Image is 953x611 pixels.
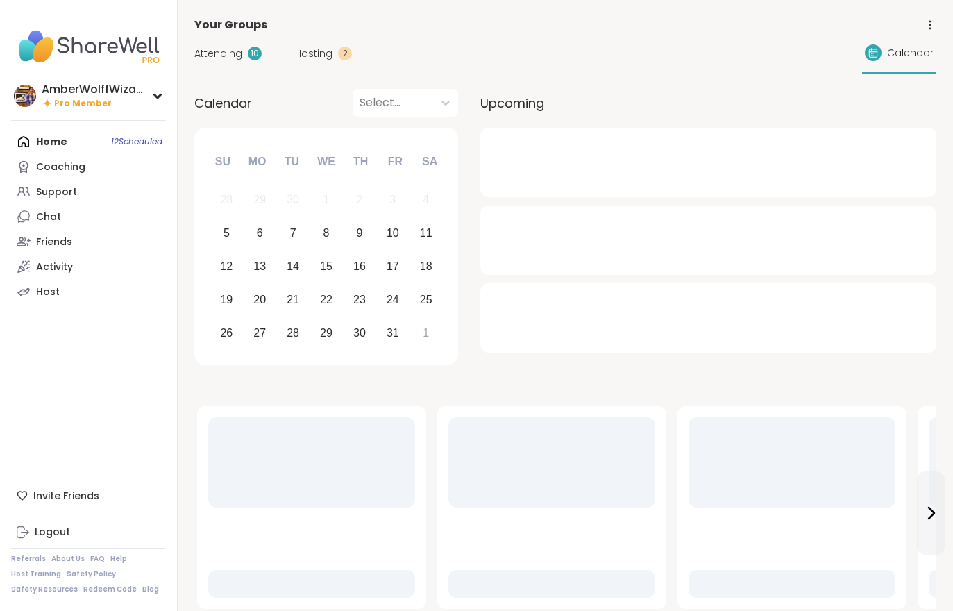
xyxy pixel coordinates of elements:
[14,85,36,107] img: AmberWolffWizard
[287,290,299,309] div: 21
[338,47,352,60] div: 2
[345,219,375,249] div: Choose Thursday, October 9th, 2025
[420,290,432,309] div: 25
[245,252,275,282] div: Choose Monday, October 13th, 2025
[11,483,166,508] div: Invite Friends
[11,254,166,279] a: Activity
[353,290,366,309] div: 23
[480,94,544,112] span: Upcoming
[423,190,429,209] div: 4
[11,179,166,204] a: Support
[36,235,72,249] div: Friends
[353,324,366,342] div: 30
[210,183,442,349] div: month 2025-10
[248,47,262,60] div: 10
[54,98,112,110] span: Pro Member
[67,569,116,579] a: Safety Policy
[194,47,242,61] span: Attending
[378,252,407,282] div: Choose Friday, October 17th, 2025
[51,554,85,564] a: About Us
[423,324,429,342] div: 1
[287,190,299,209] div: 30
[35,526,70,539] div: Logout
[212,219,242,249] div: Choose Sunday, October 5th, 2025
[312,318,341,348] div: Choose Wednesday, October 29th, 2025
[142,585,159,594] a: Blog
[11,569,61,579] a: Host Training
[323,224,330,242] div: 8
[411,185,441,215] div: Not available Saturday, October 4th, 2025
[36,185,77,199] div: Support
[387,257,399,276] div: 17
[387,290,399,309] div: 24
[11,22,166,71] img: ShareWell Nav Logo
[11,279,166,304] a: Host
[212,318,242,348] div: Choose Sunday, October 26th, 2025
[212,285,242,315] div: Choose Sunday, October 19th, 2025
[356,224,362,242] div: 9
[411,219,441,249] div: Choose Saturday, October 11th, 2025
[278,185,308,215] div: Not available Tuesday, September 30th, 2025
[346,147,376,177] div: Th
[295,47,332,61] span: Hosting
[253,257,266,276] div: 13
[290,224,296,242] div: 7
[278,252,308,282] div: Choose Tuesday, October 14th, 2025
[378,185,407,215] div: Not available Friday, October 3rd, 2025
[320,290,332,309] div: 22
[323,190,330,209] div: 1
[257,224,263,242] div: 6
[212,185,242,215] div: Not available Sunday, September 28th, 2025
[411,318,441,348] div: Choose Saturday, November 1st, 2025
[242,147,272,177] div: Mo
[36,160,85,174] div: Coaching
[220,290,233,309] div: 19
[224,224,230,242] div: 5
[11,204,166,229] a: Chat
[411,285,441,315] div: Choose Saturday, October 25th, 2025
[42,82,146,97] div: AmberWolffWizard
[90,554,105,564] a: FAQ
[220,257,233,276] div: 12
[414,147,445,177] div: Sa
[276,147,307,177] div: Tu
[287,257,299,276] div: 14
[345,185,375,215] div: Not available Thursday, October 2nd, 2025
[389,190,396,209] div: 3
[311,147,341,177] div: We
[194,94,252,112] span: Calendar
[320,257,332,276] div: 15
[320,324,332,342] div: 29
[387,224,399,242] div: 10
[253,290,266,309] div: 20
[378,285,407,315] div: Choose Friday, October 24th, 2025
[83,585,137,594] a: Redeem Code
[312,252,341,282] div: Choose Wednesday, October 15th, 2025
[253,324,266,342] div: 27
[345,285,375,315] div: Choose Thursday, October 23rd, 2025
[312,219,341,249] div: Choose Wednesday, October 8th, 2025
[212,252,242,282] div: Choose Sunday, October 12th, 2025
[245,285,275,315] div: Choose Monday, October 20th, 2025
[11,585,78,594] a: Safety Resources
[194,17,267,33] span: Your Groups
[11,554,46,564] a: Referrals
[11,229,166,254] a: Friends
[356,190,362,209] div: 2
[420,257,432,276] div: 18
[11,154,166,179] a: Coaching
[110,554,127,564] a: Help
[220,324,233,342] div: 26
[345,318,375,348] div: Choose Thursday, October 30th, 2025
[887,46,934,60] span: Calendar
[345,252,375,282] div: Choose Thursday, October 16th, 2025
[287,324,299,342] div: 28
[420,224,432,242] div: 11
[312,285,341,315] div: Choose Wednesday, October 22nd, 2025
[278,285,308,315] div: Choose Tuesday, October 21st, 2025
[387,324,399,342] div: 31
[312,185,341,215] div: Not available Wednesday, October 1st, 2025
[11,520,166,545] a: Logout
[278,219,308,249] div: Choose Tuesday, October 7th, 2025
[378,318,407,348] div: Choose Friday, October 31st, 2025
